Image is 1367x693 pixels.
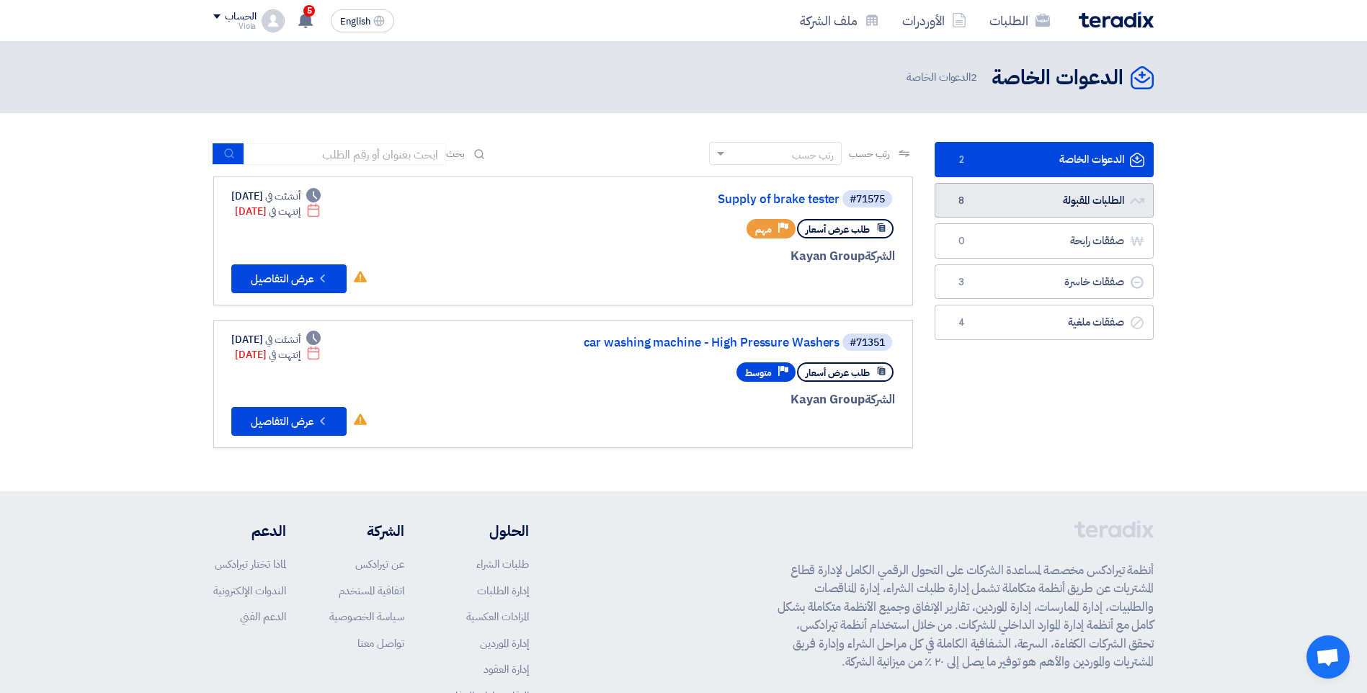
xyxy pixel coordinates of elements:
[476,556,529,572] a: طلبات الشراء
[935,142,1154,177] a: الدعوات الخاصة2
[225,11,256,23] div: الحساب
[978,4,1061,37] a: الطلبات
[339,583,404,599] a: اتفاقية المستخدم
[992,64,1123,92] h2: الدعوات الخاصة
[213,22,256,30] div: Viola
[331,9,394,32] button: English
[806,366,870,380] span: طلب عرض أسعار
[231,189,321,204] div: [DATE]
[935,183,1154,218] a: الطلبات المقبولة8
[953,153,970,167] span: 2
[446,146,465,161] span: بحث
[850,195,885,205] div: #71575
[269,204,300,219] span: إنتهت في
[480,635,529,651] a: إدارة الموردين
[788,4,891,37] a: ملف الشركة
[907,69,980,86] span: الدعوات الخاصة
[548,390,895,409] div: Kayan Group
[340,17,370,27] span: English
[213,583,286,599] a: الندوات الإلكترونية
[231,264,347,293] button: عرض التفاصيل
[477,583,529,599] a: إدارة الطلبات
[240,609,286,625] a: الدعم الفني
[269,347,300,362] span: إنتهت في
[792,148,834,163] div: رتب حسب
[971,69,977,85] span: 2
[551,193,840,206] a: Supply of brake tester
[865,247,896,265] span: الشركة
[231,332,321,347] div: [DATE]
[265,332,300,347] span: أنشئت في
[235,347,321,362] div: [DATE]
[329,609,404,625] a: سياسة الخصوصية
[231,407,347,436] button: عرض التفاصيل
[235,204,321,219] div: [DATE]
[551,336,840,349] a: car washing machine - High Pressure Washers
[447,520,529,542] li: الحلول
[213,520,286,542] li: الدعم
[265,189,300,204] span: أنشئت في
[935,264,1154,300] a: صفقات خاسرة3
[357,635,404,651] a: تواصل معنا
[935,223,1154,259] a: صفقات رابحة0
[806,223,870,236] span: طلب عرض أسعار
[329,520,404,542] li: الشركة
[548,247,895,266] div: Kayan Group
[745,366,772,380] span: متوسط
[355,556,404,572] a: عن تيرادكس
[891,4,978,37] a: الأوردرات
[1079,12,1154,28] img: Teradix logo
[849,146,890,161] span: رتب حسب
[953,275,970,290] span: 3
[244,143,446,165] input: ابحث بعنوان أو رقم الطلب
[953,316,970,330] span: 4
[466,609,529,625] a: المزادات العكسية
[953,234,970,249] span: 0
[935,305,1154,340] a: صفقات ملغية4
[1306,635,1350,679] div: Open chat
[778,561,1154,671] p: أنظمة تيرادكس مخصصة لمساعدة الشركات على التحول الرقمي الكامل لإدارة قطاع المشتريات عن طريق أنظمة ...
[262,9,285,32] img: profile_test.png
[850,338,885,348] div: #71351
[755,223,772,236] span: مهم
[953,194,970,208] span: 8
[303,5,315,17] span: 5
[484,661,529,677] a: إدارة العقود
[865,390,896,408] span: الشركة
[215,556,286,572] a: لماذا تختار تيرادكس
